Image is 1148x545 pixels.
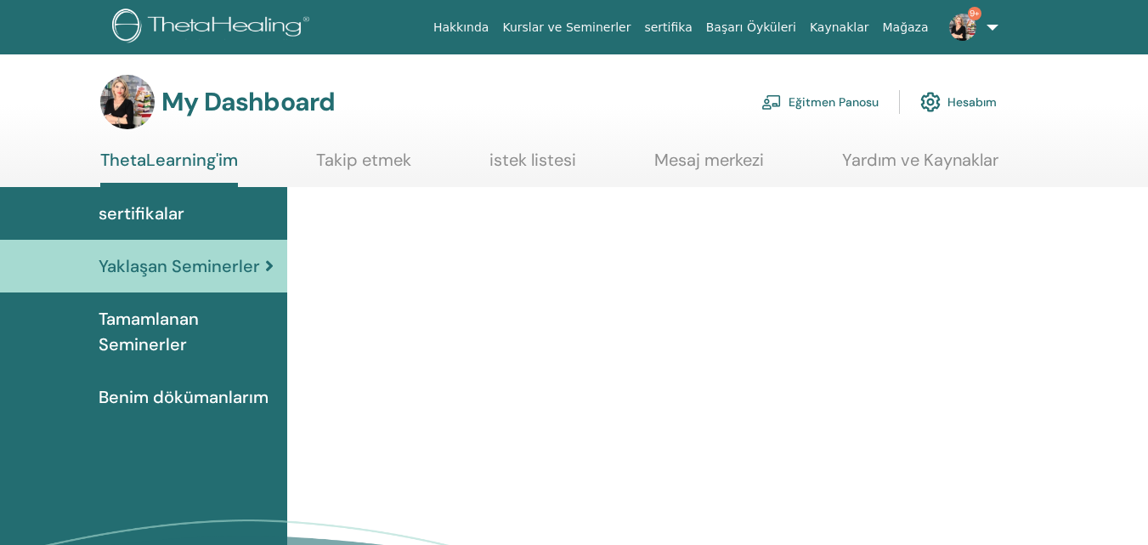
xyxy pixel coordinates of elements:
[654,150,764,183] a: Mesaj merkezi
[100,75,155,129] img: default.jpg
[99,306,274,357] span: Tamamlanan Seminerler
[99,384,269,410] span: Benim dökümanlarım
[875,12,935,43] a: Mağaza
[161,87,335,117] h3: My Dashboard
[112,9,315,47] img: logo.png
[637,12,698,43] a: sertifika
[803,12,876,43] a: Kaynaklar
[842,150,998,183] a: Yardım ve Kaynaklar
[495,12,637,43] a: Kurslar ve Seminerler
[761,83,879,121] a: Eğitmen Panosu
[699,12,803,43] a: Başarı Öyküleri
[761,94,782,110] img: chalkboard-teacher.svg
[99,253,260,279] span: Yaklaşan Seminerler
[920,83,997,121] a: Hesabım
[99,201,184,226] span: sertifikalar
[920,88,941,116] img: cog.svg
[968,7,981,20] span: 9+
[427,12,496,43] a: Hakkında
[316,150,411,183] a: Takip etmek
[949,14,976,41] img: default.jpg
[489,150,576,183] a: istek listesi
[100,150,238,187] a: ThetaLearning'im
